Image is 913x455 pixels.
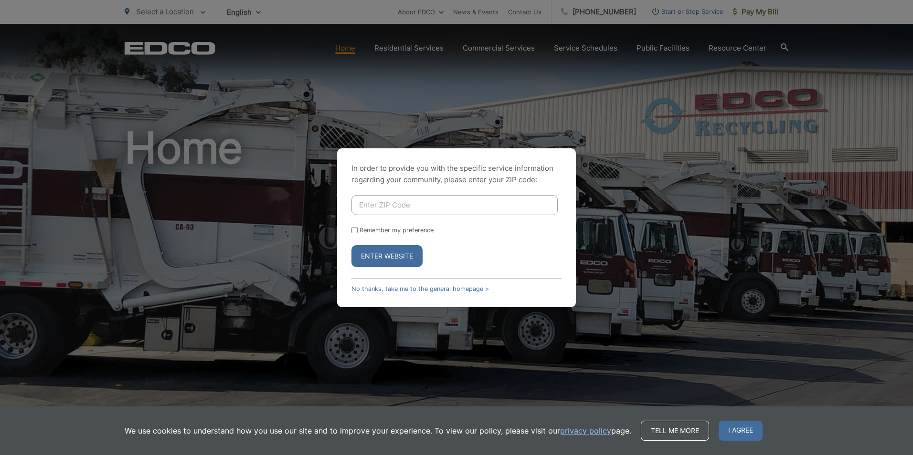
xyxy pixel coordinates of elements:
a: Tell me more [641,421,709,441]
input: Enter ZIP Code [351,195,558,215]
a: privacy policy [560,425,611,436]
span: I agree [719,421,763,441]
p: In order to provide you with the specific service information regarding your community, please en... [351,163,562,186]
label: Remember my preference [360,227,434,234]
button: Enter Website [351,245,423,267]
a: No thanks, take me to the general homepage > [351,285,489,292]
p: We use cookies to understand how you use our site and to improve your experience. To view our pol... [125,425,631,436]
